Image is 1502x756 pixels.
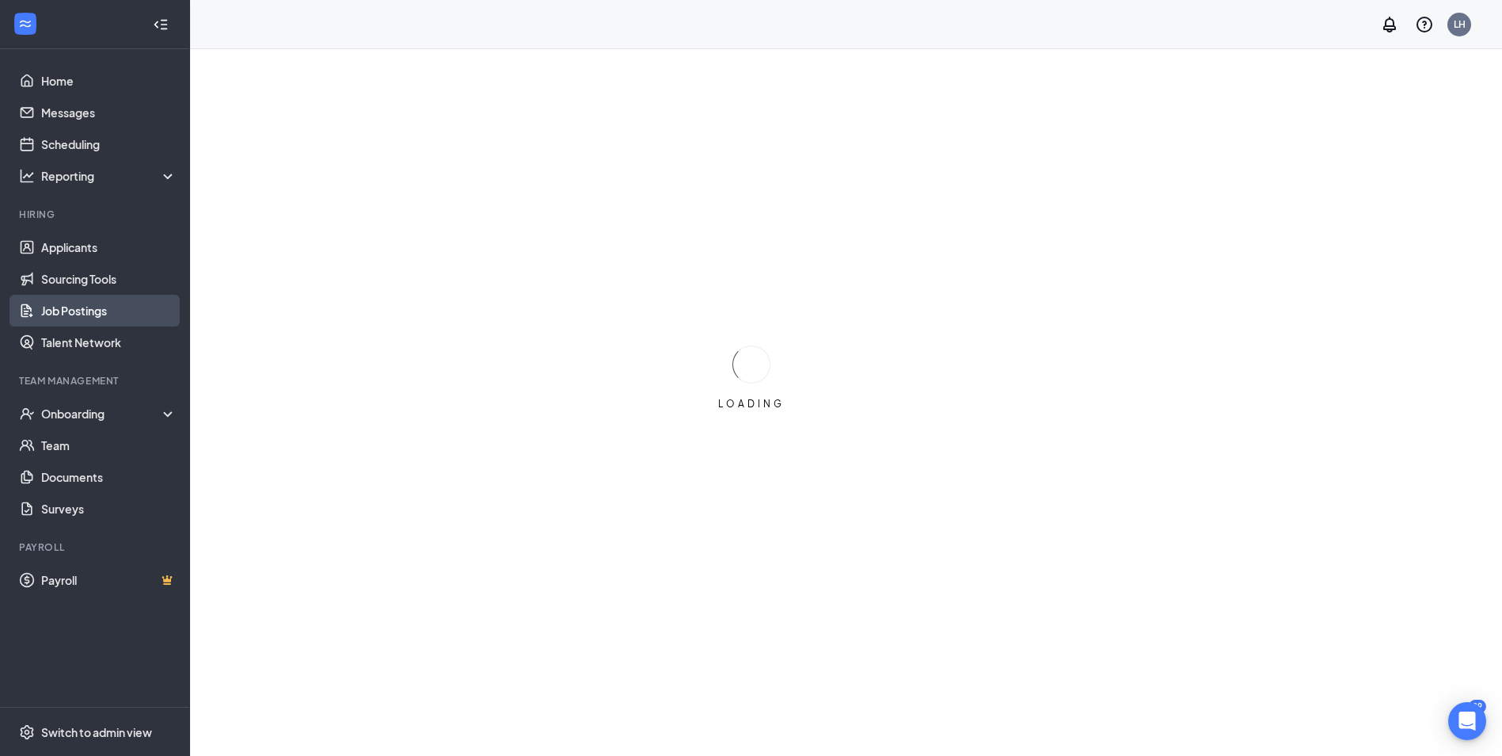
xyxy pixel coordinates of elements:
[41,97,177,128] a: Messages
[41,461,177,493] a: Documents
[1469,700,1486,713] div: 89
[41,406,163,422] div: Onboarding
[17,16,33,32] svg: WorkstreamLogo
[19,406,35,422] svg: UserCheck
[1448,702,1486,740] div: Open Intercom Messenger
[1454,17,1466,31] div: LH
[19,208,173,221] div: Hiring
[19,168,35,184] svg: Analysis
[1415,15,1434,34] svg: QuestionInfo
[19,540,173,554] div: Payroll
[1380,15,1399,34] svg: Notifications
[41,231,177,263] a: Applicants
[41,430,177,461] a: Team
[41,326,177,358] a: Talent Network
[712,397,791,410] div: LOADING
[19,374,173,388] div: Team Management
[41,724,152,740] div: Switch to admin view
[41,65,177,97] a: Home
[41,295,177,326] a: Job Postings
[41,564,177,596] a: PayrollCrown
[19,724,35,740] svg: Settings
[153,17,169,32] svg: Collapse
[41,263,177,295] a: Sourcing Tools
[41,168,177,184] div: Reporting
[41,128,177,160] a: Scheduling
[41,493,177,525] a: Surveys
